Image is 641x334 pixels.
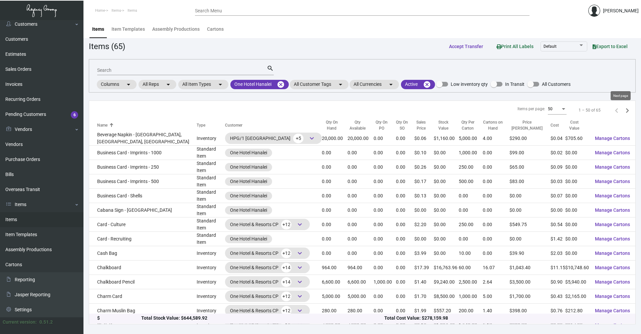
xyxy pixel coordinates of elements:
[509,160,551,174] td: $65.00
[595,308,630,313] span: Manage Cartons
[459,120,483,132] div: Qty Per Carton
[230,178,267,185] div: One Hotel Hanalei
[348,203,373,217] td: 0.00
[322,289,348,304] td: 5,000.00
[348,304,373,318] td: 280.00
[414,275,434,289] td: $1.40
[322,275,348,289] td: 6,600.00
[230,235,267,242] div: One Hotel Hanalei
[622,105,633,116] button: Next page
[483,131,509,146] td: 4.00
[595,236,630,241] span: Manage Cartons
[374,289,396,304] td: 0.00
[509,131,551,146] td: $290.00
[374,275,396,289] td: 1,000.00
[565,203,590,217] td: $0.00
[97,123,197,129] div: Name
[296,249,304,257] span: keyboard_arrow_down
[322,146,348,160] td: 0.00
[92,26,104,33] div: Items
[414,289,434,304] td: $1.70
[590,290,635,302] button: Manage Cartons
[281,292,291,301] span: +12
[459,217,483,232] td: 250.00
[89,131,197,146] td: Beverage Napkin - [GEOGRAPHIC_DATA], [GEOGRAPHIC_DATA], [GEOGRAPHIC_DATA]
[595,193,630,198] span: Manage Cartons
[3,319,37,326] div: Current version:
[565,261,590,275] td: $10,748.60
[322,304,348,318] td: 280.00
[396,304,414,318] td: 0.00
[348,120,373,132] div: Qty Available
[89,174,197,189] td: Business Card - Imprints - 500
[434,189,459,203] td: $0.00
[434,203,459,217] td: $0.00
[230,164,267,171] div: One Hotel Hanalei
[230,192,267,199] div: One Hotel Hanalei
[197,246,225,261] td: Inventory
[89,275,197,289] td: Chalkboard Pencil
[483,217,509,232] td: 0.00
[483,120,509,132] div: Cartons on Hand
[483,246,509,261] td: 0.00
[565,174,590,189] td: $0.00
[551,123,565,129] div: Cost
[112,26,145,33] div: Item Templates
[459,203,483,217] td: 0.00
[590,276,635,288] button: Manage Cartons
[565,160,590,174] td: $0.00
[322,261,348,275] td: 964.00
[178,80,228,89] mat-chip: All Item Types
[414,120,428,132] div: Sales Price
[551,232,565,246] td: $1.42
[230,248,305,258] div: One Hotel & Resorts CP
[483,261,509,275] td: 16.07
[89,203,197,217] td: Cabana Sign - [GEOGRAPHIC_DATA]
[401,80,435,89] mat-chip: Active
[483,146,509,160] td: 0.00
[396,289,414,304] td: 0.00
[396,160,414,174] td: 0.00
[483,174,509,189] td: 0.00
[414,304,434,318] td: $1.99
[374,174,396,189] td: 0.00
[230,149,267,156] div: One Hotel Hanalei
[374,203,396,217] td: 0.00
[152,26,200,33] div: Assembly Productions
[483,304,509,318] td: 1.40
[350,80,399,89] mat-chip: All Currencies
[551,160,565,174] td: $0.09
[434,174,459,189] td: $0.00
[459,289,483,304] td: 1,000.00
[384,315,627,322] div: Total Cost Value: $278,159.98
[590,147,635,159] button: Manage Cartons
[374,217,396,232] td: 0.00
[97,80,137,89] mat-chip: Columns
[296,278,304,286] span: keyboard_arrow_down
[197,232,225,246] td: Standard Item
[374,232,396,246] td: 0.00
[611,91,631,100] div: Next page
[509,275,551,289] td: $3,500.00
[396,120,408,132] div: Qty On SO
[434,146,459,160] td: $0.00
[483,203,509,217] td: 0.00
[459,189,483,203] td: 0.00
[434,304,459,318] td: $557.20
[348,120,367,132] div: Qty Available
[230,291,305,301] div: One Hotel & Resorts CP
[197,160,225,174] td: Standard Item
[565,217,590,232] td: $0.00
[496,44,533,49] span: Print All Labels
[374,120,390,132] div: Qty On PO
[548,107,553,111] span: 50
[322,246,348,261] td: 0.00
[197,261,225,275] td: Inventory
[459,160,483,174] td: 250.00
[322,160,348,174] td: 0.00
[551,246,565,261] td: $2.03
[565,275,590,289] td: $5,940.00
[509,246,551,261] td: $39.90
[112,8,121,13] span: Items
[348,160,373,174] td: 0.00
